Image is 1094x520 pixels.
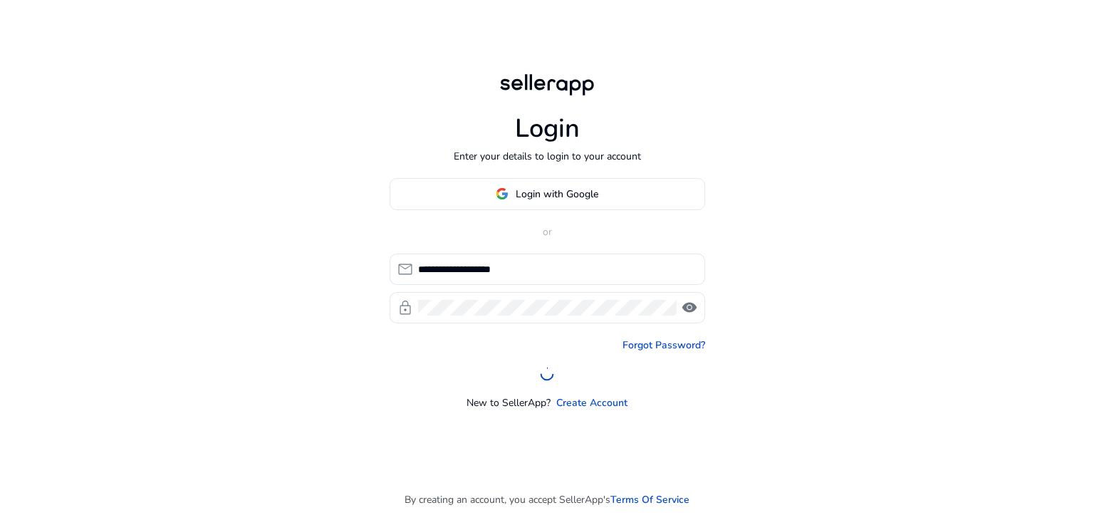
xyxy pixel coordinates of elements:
[454,149,641,164] p: Enter your details to login to your account
[610,492,689,507] a: Terms Of Service
[397,299,414,316] span: lock
[681,299,698,316] span: visibility
[496,187,509,200] img: google-logo.svg
[556,395,627,410] a: Create Account
[390,178,705,210] button: Login with Google
[390,224,705,239] p: or
[467,395,551,410] p: New to SellerApp?
[515,113,580,144] h1: Login
[516,187,598,202] span: Login with Google
[397,261,414,278] span: mail
[622,338,705,353] a: Forgot Password?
